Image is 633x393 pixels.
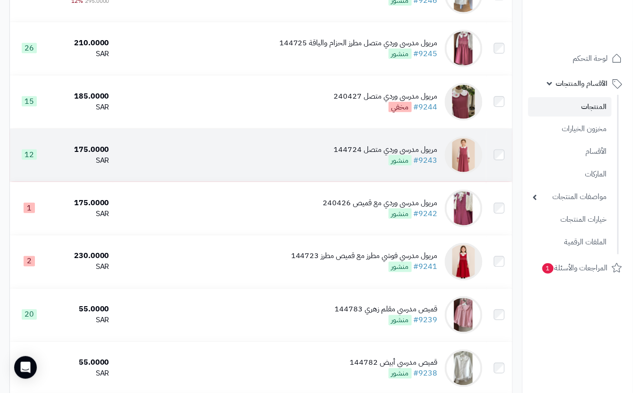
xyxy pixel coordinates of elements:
[528,142,612,162] a: الأقسام
[52,91,109,102] div: 185.0000
[528,119,612,139] a: مخزون الخيارات
[52,304,109,315] div: 55.0000
[445,30,483,67] img: مريول مدرسي وردي متصل مطرز الحزام والياقة 144725
[52,358,109,368] div: 55.0000
[52,49,109,59] div: SAR
[414,155,438,166] a: #9243
[389,315,412,326] span: منشور
[528,47,627,70] a: لوحة التحكم
[414,315,438,326] a: #9239
[389,155,412,166] span: منشور
[542,263,554,274] span: 1
[24,256,35,267] span: 2
[52,38,109,49] div: 210.0000
[445,350,483,387] img: قميص مدرسي أبيض 144782
[291,251,438,262] div: مريول مدرسي فوشي مطرز مع قميص مطرز 144723
[52,209,109,219] div: SAR
[445,296,483,334] img: قميص مدرسي مقلم زهري 144783
[22,43,37,53] span: 26
[52,251,109,262] div: 230.0000
[22,309,37,320] span: 20
[445,83,483,121] img: مريول مدرسي وردي متصل 240427
[389,102,412,112] span: مخفي
[445,190,483,227] img: مريول مدرسي وردي مع قميص 240426
[22,150,37,160] span: 12
[528,209,612,230] a: خيارات المنتجات
[389,49,412,59] span: منشور
[528,232,612,252] a: الملفات الرقمية
[414,48,438,59] a: #9245
[334,144,438,155] div: مريول مدرسي وردي متصل 144724
[52,262,109,273] div: SAR
[414,261,438,273] a: #9241
[414,208,438,219] a: #9242
[389,209,412,219] span: منشور
[389,368,412,379] span: منشور
[445,243,483,281] img: مريول مدرسي فوشي مطرز مع قميص مطرز 144723
[323,198,438,209] div: مريول مدرسي وردي مع قميص 240426
[414,368,438,379] a: #9238
[52,155,109,166] div: SAR
[528,257,627,279] a: المراجعات والأسئلة1
[334,91,438,102] div: مريول مدرسي وردي متصل 240427
[52,368,109,379] div: SAR
[541,261,608,275] span: المراجعات والأسئلة
[22,96,37,107] span: 15
[350,358,438,368] div: قميص مدرسي أبيض 144782
[414,101,438,113] a: #9244
[445,136,483,174] img: مريول مدرسي وردي متصل 144724
[389,262,412,272] span: منشور
[573,52,608,65] span: لوحة التحكم
[556,77,608,90] span: الأقسام والمنتجات
[52,198,109,209] div: 175.0000
[528,187,612,207] a: مواصفات المنتجات
[528,164,612,184] a: الماركات
[569,25,624,45] img: logo-2.png
[14,356,37,379] div: Open Intercom Messenger
[52,102,109,113] div: SAR
[279,38,438,49] div: مريول مدرسي وردي متصل مطرز الحزام والياقة 144725
[24,203,35,213] span: 1
[52,144,109,155] div: 175.0000
[52,315,109,326] div: SAR
[528,97,612,117] a: المنتجات
[335,304,438,315] div: قميص مدرسي مقلم زهري 144783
